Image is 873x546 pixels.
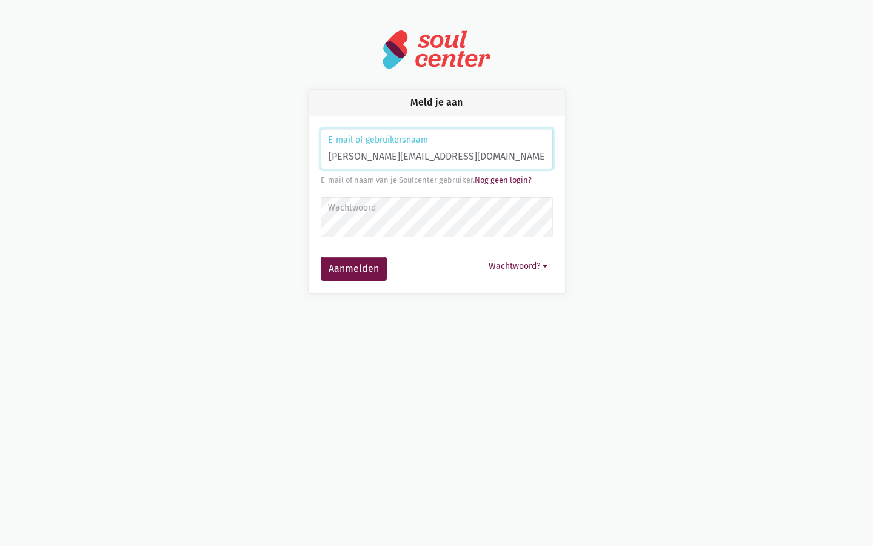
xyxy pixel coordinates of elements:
[328,133,544,147] label: E-mail of gebruikersnaam
[475,175,532,184] a: Nog geen login?
[321,257,387,281] button: Aanmelden
[321,174,553,186] div: E-mail of naam van je Soulcenter gebruiker.
[309,90,565,116] div: Meld je aan
[382,29,491,70] img: logo-soulcenter-full.svg
[483,257,553,275] button: Wachtwoord?
[321,129,553,281] form: Aanmelden
[328,201,544,215] label: Wachtwoord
